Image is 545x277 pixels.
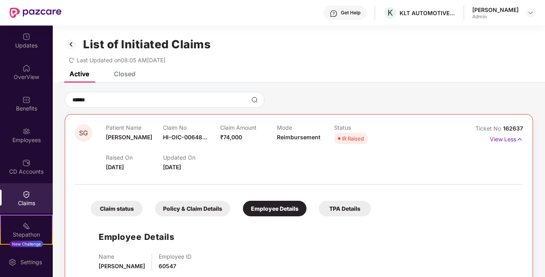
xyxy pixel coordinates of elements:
[22,96,30,104] img: svg+xml;base64,PHN2ZyBpZD0iQmVuZWZpdHMiIHhtbG5zPSJodHRwOi8vd3d3LnczLm9yZy8yMDAwL3N2ZyIgd2lkdGg9Ij...
[10,8,62,18] img: New Pazcare Logo
[70,70,89,78] div: Active
[114,70,135,78] div: Closed
[18,258,44,266] div: Settings
[10,241,43,247] div: New Challenge
[319,201,371,216] div: TPA Details
[22,222,30,230] img: svg+xml;base64,PHN2ZyB4bWxucz0iaHR0cDovL3d3dy53My5vcmcvMjAwMC9zdmciIHdpZHRoPSIyMSIgaGVpZ2h0PSIyMC...
[251,97,258,103] img: svg+xml;base64,PHN2ZyBpZD0iU2VhcmNoLTMyeDMyIiB4bWxucz0iaHR0cDovL3d3dy53My5vcmcvMjAwMC9zdmciIHdpZH...
[330,10,338,18] img: svg+xml;base64,PHN2ZyBpZD0iSGVscC0zMngzMiIgeG1sbnM9Imh0dHA6Ly93d3cudzMub3JnLzIwMDAvc3ZnIiB3aWR0aD...
[334,124,391,131] p: Status
[22,190,30,198] img: svg+xml;base64,PHN2ZyBpZD0iQ2xhaW0iIHhtbG5zPSJodHRwOi8vd3d3LnczLm9yZy8yMDAwL3N2ZyIgd2lkdGg9IjIwIi...
[220,124,277,131] p: Claim Amount
[159,253,191,260] p: Employee ID
[490,133,523,144] p: View Less
[503,125,523,132] span: 162637
[341,10,360,16] div: Get Help
[516,135,523,144] img: svg+xml;base64,PHN2ZyB4bWxucz0iaHR0cDovL3d3dy53My5vcmcvMjAwMC9zdmciIHdpZHRoPSIxNyIgaGVpZ2h0PSIxNy...
[163,154,220,161] p: Updated On
[159,263,176,269] span: 60547
[22,127,30,135] img: svg+xml;base64,PHN2ZyBpZD0iRW1wbG95ZWVzIiB4bWxucz0iaHR0cDovL3d3dy53My5vcmcvMjAwMC9zdmciIHdpZHRoPS...
[472,14,519,20] div: Admin
[342,135,364,142] div: IR Raised
[155,201,230,216] div: Policy & Claim Details
[22,159,30,167] img: svg+xml;base64,PHN2ZyBpZD0iQ0RfQWNjb3VudHMiIGRhdGEtbmFtZT0iQ0QgQWNjb3VudHMiIHhtbG5zPSJodHRwOi8vd3...
[243,201,306,216] div: Employee Details
[1,231,52,239] div: Stepathon
[388,8,393,18] span: K
[69,57,74,63] span: redo
[163,164,181,170] span: [DATE]
[106,134,152,140] span: [PERSON_NAME]
[99,230,174,243] h1: Employee Details
[220,134,242,140] span: ₹74,000
[22,33,30,41] img: svg+xml;base64,PHN2ZyBpZD0iVXBkYXRlZCIgeG1sbnM9Imh0dHA6Ly93d3cudzMub3JnLzIwMDAvc3ZnIiB3aWR0aD0iMj...
[91,201,143,216] div: Claim status
[99,253,145,260] p: Name
[106,164,124,170] span: [DATE]
[277,134,320,140] span: Reimbursement
[277,124,334,131] p: Mode
[472,6,519,14] div: [PERSON_NAME]
[22,64,30,72] img: svg+xml;base64,PHN2ZyBpZD0iSG9tZSIgeG1sbnM9Imh0dHA6Ly93d3cudzMub3JnLzIwMDAvc3ZnIiB3aWR0aD0iMjAiIG...
[99,263,145,269] span: [PERSON_NAME]
[527,10,534,16] img: svg+xml;base64,PHN2ZyBpZD0iRHJvcGRvd24tMzJ4MzIiIHhtbG5zPSJodHRwOi8vd3d3LnczLm9yZy8yMDAwL3N2ZyIgd2...
[475,125,503,132] span: Ticket No
[163,134,207,140] span: HI-OIC-00648...
[163,124,220,131] p: Claim No
[65,38,78,51] img: svg+xml;base64,PHN2ZyB3aWR0aD0iMzIiIGhlaWdodD0iMzIiIHZpZXdCb3g9IjAgMCAzMiAzMiIgZmlsbD0ibm9uZSIgeG...
[400,9,455,17] div: KLT AUTOMOTIVE AND TUBULAR PRODUCTS LTD
[77,57,165,63] span: Last Updated on 08:05 AM[DATE]
[83,38,211,51] h1: List of Initiated Claims
[106,124,163,131] p: Patient Name
[79,130,88,137] span: SG
[8,258,16,266] img: svg+xml;base64,PHN2ZyBpZD0iU2V0dGluZy0yMHgyMCIgeG1sbnM9Imh0dHA6Ly93d3cudzMub3JnLzIwMDAvc3ZnIiB3aW...
[106,154,163,161] p: Raised On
